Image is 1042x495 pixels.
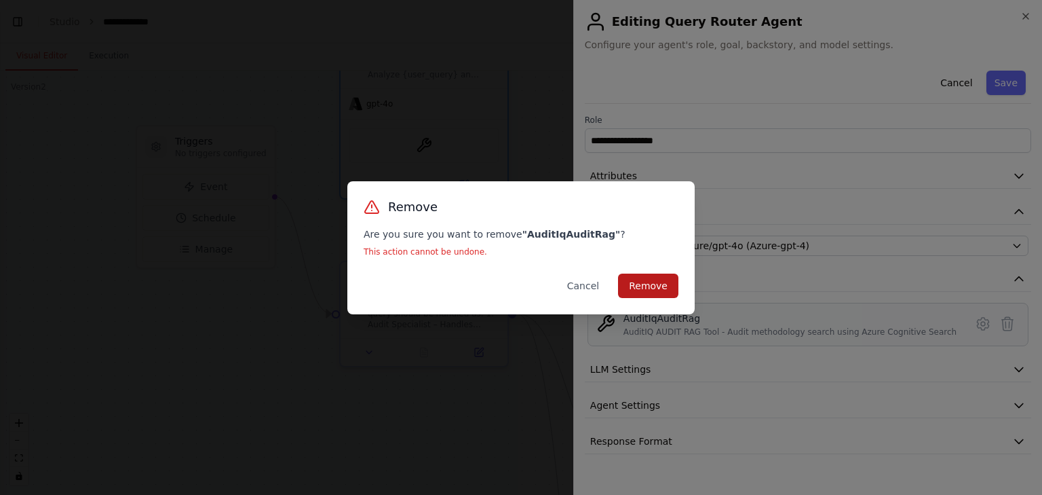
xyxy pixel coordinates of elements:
button: Remove [618,274,678,298]
p: Are you sure you want to remove ? [364,227,678,241]
button: Cancel [556,274,610,298]
h3: Remove [388,198,438,217]
p: This action cannot be undone. [364,246,678,257]
strong: " AuditIqAuditRag " [522,229,621,240]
